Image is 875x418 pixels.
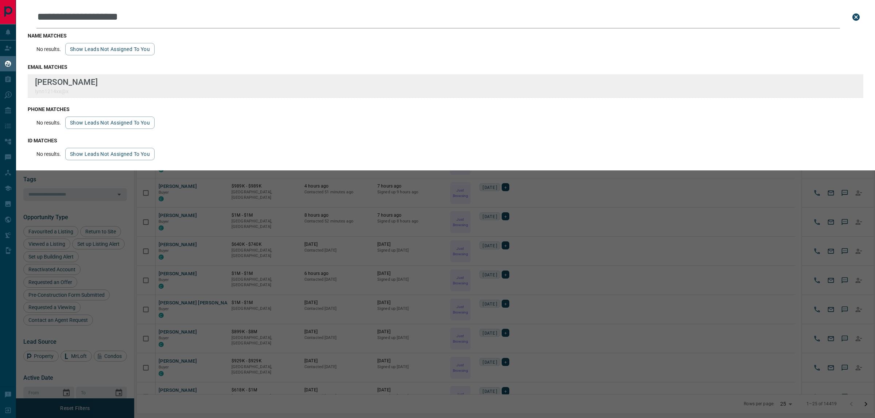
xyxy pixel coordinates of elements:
p: [PERSON_NAME] [35,77,98,87]
p: lynn1214xx@x [35,88,98,94]
h3: email matches [28,64,863,70]
p: No results. [36,120,61,126]
button: show leads not assigned to you [65,117,155,129]
button: show leads not assigned to you [65,43,155,55]
h3: id matches [28,138,863,143]
button: show leads not assigned to you [65,148,155,160]
h3: name matches [28,33,863,39]
p: No results. [36,151,61,157]
h3: phone matches [28,106,863,112]
p: No results. [36,46,61,52]
button: close search bar [849,10,863,24]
